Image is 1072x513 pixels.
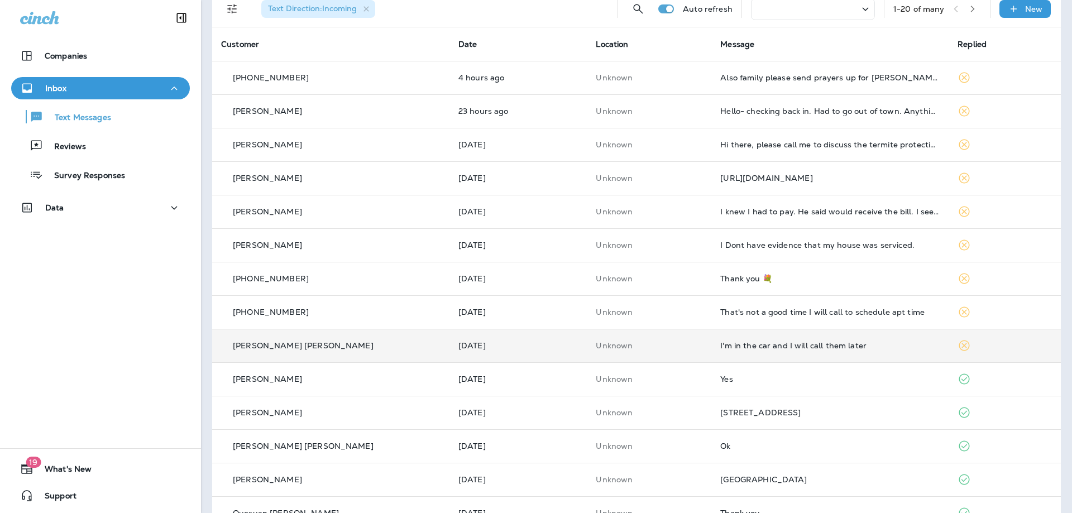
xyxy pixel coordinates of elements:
p: Sep 12, 2025 03:05 PM [458,341,578,350]
p: Auto refresh [683,4,733,13]
button: Support [11,485,190,507]
button: Reviews [11,134,190,157]
p: Companies [45,51,87,60]
p: [PERSON_NAME] [233,375,302,383]
p: Sep 15, 2025 02:37 PM [458,107,578,116]
p: [PERSON_NAME] [233,475,302,484]
p: Data [45,203,64,212]
div: Thank you 💐 [720,274,940,283]
div: That's not a good time I will call to schedule apt time [720,308,940,317]
p: New [1025,4,1042,13]
p: This customer does not have a last location and the phone number they messaged is not assigned to... [596,140,702,149]
p: [PERSON_NAME] [233,107,302,116]
div: I knew I had to pay. He said would receive the bill. I see the email. Will pay later today when I... [720,207,940,216]
p: Survey Responses [43,171,125,181]
button: Data [11,196,190,219]
p: Sep 13, 2025 01:21 PM [458,207,578,216]
span: Location [596,39,628,49]
p: Sep 12, 2025 03:05 PM [458,375,578,383]
span: Message [720,39,754,49]
div: Hello- checking back in. Had to go out of town. Anything still open for this week? [720,107,940,116]
p: This customer does not have a last location and the phone number they messaged is not assigned to... [596,308,702,317]
button: Inbox [11,77,190,99]
span: Text Direction : Incoming [268,3,357,13]
p: This customer does not have a last location and the phone number they messaged is not assigned to... [596,73,702,82]
div: Hi there, please call me to discuss the termite protection plans. Thanks [720,140,940,149]
p: [PERSON_NAME] [PERSON_NAME] [233,341,374,350]
span: Date [458,39,477,49]
p: This customer does not have a last location and the phone number they messaged is not assigned to... [596,375,702,383]
p: Sep 12, 2025 12:36 PM [458,442,578,450]
span: Customer [221,39,259,49]
p: Sep 13, 2025 10:38 AM [458,241,578,250]
button: Companies [11,45,190,67]
p: [PERSON_NAME] [PERSON_NAME] [233,442,374,450]
div: 7354 Pebble Lake Dr. MECHANICSVILLE VA.23111 [720,408,940,417]
p: This customer does not have a last location and the phone number they messaged is not assigned to... [596,107,702,116]
span: Replied [958,39,987,49]
p: [PERSON_NAME] [233,207,302,216]
button: Survey Responses [11,163,190,186]
p: [PERSON_NAME] [233,241,302,250]
div: https://wa.me/dl?code=NupEZxYG9F [720,174,940,183]
p: Sep 15, 2025 09:40 AM [458,140,578,149]
div: Yes [720,375,940,383]
button: Text Messages [11,105,190,128]
p: [PHONE_NUMBER] [233,274,309,283]
button: Collapse Sidebar [166,7,197,29]
p: This customer does not have a last location and the phone number they messaged is not assigned to... [596,475,702,484]
div: 7904 Bressingham Dr Fairfax Station [720,475,940,484]
p: This customer does not have a last location and the phone number they messaged is not assigned to... [596,274,702,283]
p: Sep 14, 2025 03:50 PM [458,174,578,183]
p: Sep 12, 2025 11:28 AM [458,475,578,484]
p: Sep 16, 2025 09:16 AM [458,73,578,82]
p: [PERSON_NAME] [233,140,302,149]
p: Sep 12, 2025 11:10 PM [458,274,578,283]
p: Inbox [45,84,66,93]
p: Reviews [43,142,86,152]
div: I'm in the car and I will call them later [720,341,940,350]
p: This customer does not have a last location and the phone number they messaged is not assigned to... [596,341,702,350]
span: 19 [26,457,41,468]
p: Text Messages [44,113,111,123]
p: Sep 12, 2025 03:34 PM [458,308,578,317]
p: [PERSON_NAME] [233,174,302,183]
p: [PERSON_NAME] [233,408,302,417]
p: This customer does not have a last location and the phone number they messaged is not assigned to... [596,174,702,183]
div: Also family please send prayers up for keys Deborah son he is in the hospital for we all know God... [720,73,940,82]
div: 1 - 20 of many [893,4,945,13]
p: This customer does not have a last location and the phone number they messaged is not assigned to... [596,241,702,250]
div: Ok [720,442,940,450]
span: What's New [33,464,92,478]
span: Support [33,491,76,505]
p: This customer does not have a last location and the phone number they messaged is not assigned to... [596,207,702,216]
p: Sep 12, 2025 01:49 PM [458,408,578,417]
p: This customer does not have a last location and the phone number they messaged is not assigned to... [596,408,702,417]
div: I Dont have evidence that my house was serviced. [720,241,940,250]
p: This customer does not have a last location and the phone number they messaged is not assigned to... [596,442,702,450]
p: [PHONE_NUMBER] [233,308,309,317]
p: [PHONE_NUMBER] [233,73,309,82]
button: 19What's New [11,458,190,480]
